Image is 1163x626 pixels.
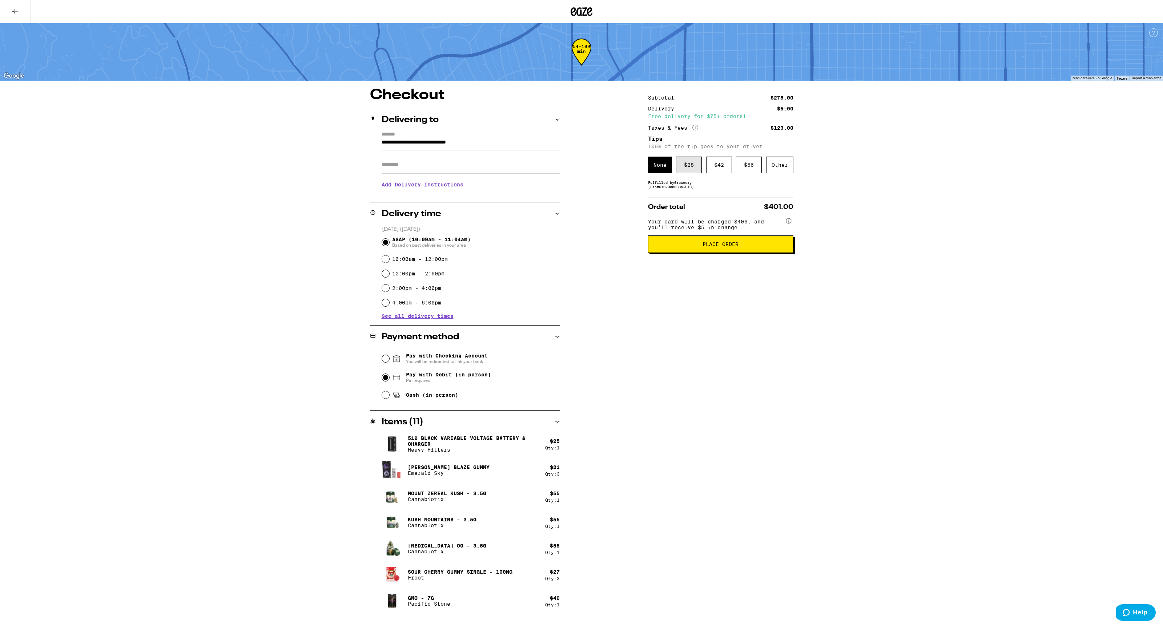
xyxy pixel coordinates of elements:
[550,543,560,549] div: $ 55
[382,461,402,480] img: Emerald Sky - Berry Blaze Gummy
[648,157,672,173] div: None
[648,125,698,131] div: Taxes & Fees
[777,106,793,111] div: $5.00
[408,464,490,470] p: [PERSON_NAME] Blaze Gummy
[382,418,423,427] h2: Items ( 11 )
[408,517,476,522] p: Kush Mountains - 3.5g
[382,176,560,193] h3: Add Delivery Instructions
[550,569,560,575] div: $ 27
[545,550,560,555] div: Qty: 1
[408,569,512,575] p: Sour Cherry Gummy Single - 100mg
[545,524,560,529] div: Qty: 1
[770,125,793,130] div: $123.00
[392,242,471,248] span: Based on past deliveries in your area
[545,445,560,450] div: Qty: 1
[382,314,454,319] button: See all delivery times
[1073,76,1112,80] span: Map data ©2025 Google
[572,44,591,71] div: 54-109 min
[706,157,732,173] div: $ 42
[382,226,560,233] p: [DATE] ([DATE])
[550,464,560,470] div: $ 21
[382,591,402,611] img: Pacific Stone - GMO - 7g
[392,237,471,248] span: ASAP (10:09am - 11:04am)
[648,106,679,111] div: Delivery
[766,157,793,173] div: Other
[382,193,560,199] p: We'll contact you at [PHONE_NUMBER] when we arrive
[764,204,793,210] span: $401.00
[382,333,459,342] h2: Payment method
[408,601,450,607] p: Pacific Stone
[550,490,560,496] div: $ 55
[382,434,402,454] img: Heavy Hitters - 510 Black Variable Voltage Battery & Charger
[1116,604,1156,622] iframe: Opens a widget where you can find more information
[382,566,402,583] img: Froot - Sour Cherry Gummy Single - 100mg
[648,180,793,189] div: Fulfilled by Growcery (Lic# C10-0000336-LIC )
[545,602,560,607] div: Qty: 1
[1116,76,1127,80] a: Terms
[392,300,441,306] label: 4:00pm - 6:00pm
[408,595,450,601] p: GMO - 7g
[382,116,439,124] h2: Delivering to
[2,71,26,81] a: Open this area in Google Maps (opens a new window)
[392,256,448,262] label: 10:00am - 12:00pm
[648,95,679,100] div: Subtotal
[382,538,402,559] img: Cannabiotix - Jet Lag OG - 3.5g
[408,435,539,447] p: 510 Black Variable Voltage Battery & Charger
[382,486,402,506] img: Cannabiotix - Mount Zereal Kush - 3.5g
[648,114,793,119] div: Free delivery for $75+ orders!
[408,543,486,549] p: [MEDICAL_DATA] OG - 3.5g
[648,235,793,253] button: Place Order
[550,595,560,601] div: $ 40
[408,575,512,581] p: Froot
[676,157,702,173] div: $ 28
[408,490,486,496] p: Mount Zereal Kush - 3.5g
[406,392,458,398] span: Cash (in person)
[545,498,560,502] div: Qty: 1
[406,377,491,383] span: Pin required
[703,242,739,247] span: Place Order
[648,136,793,142] h5: Tips
[550,438,560,444] div: $ 25
[408,470,490,476] p: Emerald Sky
[370,88,560,102] h1: Checkout
[406,353,488,364] span: Pay with Checking Account
[545,472,560,476] div: Qty: 3
[406,372,491,377] span: Pay with Debit (in person)
[392,285,441,291] label: 2:00pm - 4:00pm
[408,496,486,502] p: Cannabiotix
[648,144,793,149] p: 100% of the tip goes to your driver
[648,216,785,230] span: Your card will be charged $406, and you’ll receive $5 in change
[648,204,685,210] span: Order total
[545,576,560,581] div: Qty: 3
[408,549,486,554] p: Cannabiotix
[2,71,26,81] img: Google
[408,522,476,528] p: Cannabiotix
[392,271,444,276] label: 12:00pm - 2:00pm
[382,512,402,533] img: Cannabiotix - Kush Mountains - 3.5g
[770,95,793,100] div: $278.00
[382,210,441,218] h2: Delivery time
[1132,76,1161,80] a: Report a map error
[406,359,488,364] span: You will be redirected to link your bank
[736,157,762,173] div: $ 56
[408,447,539,453] p: Heavy Hitters
[550,517,560,522] div: $ 55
